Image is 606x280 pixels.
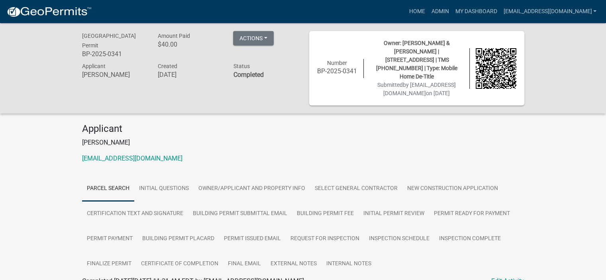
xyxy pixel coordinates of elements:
[310,176,402,202] a: Select General Contractor
[82,201,188,227] a: Certification Text and Signature
[82,155,182,162] a: [EMAIL_ADDRESS][DOMAIN_NAME]
[82,33,136,49] span: [GEOGRAPHIC_DATA] Permit
[500,4,600,19] a: [EMAIL_ADDRESS][DOMAIN_NAME]
[377,82,456,96] span: Submitted on [DATE]
[82,71,146,78] h6: [PERSON_NAME]
[434,226,506,252] a: Inspection Complete
[82,138,524,147] p: [PERSON_NAME]
[292,201,359,227] a: Building Permit Fee
[223,251,266,277] a: Final Email
[286,226,364,252] a: Request for Inspection
[219,226,286,252] a: Permit Issued Email
[136,251,223,277] a: Certificate of Completion
[376,40,457,80] span: Owner: [PERSON_NAME] & [PERSON_NAME] | [STREET_ADDRESS] | TMS [PHONE_NUMBER] | Type: Mobile Home ...
[82,251,136,277] a: Finalize Permit
[82,226,137,252] a: Permit Payment
[134,176,194,202] a: Initial Questions
[233,63,249,69] span: Status
[157,33,190,39] span: Amount Paid
[322,251,376,277] a: Internal Notes
[327,60,347,66] span: Number
[429,201,515,227] a: Permit Ready for Payment
[157,71,221,78] h6: [DATE]
[137,226,219,252] a: Building Permit Placard
[157,41,221,48] h6: $40.00
[233,31,274,45] button: Actions
[194,176,310,202] a: Owner/Applicant and Property Info
[82,123,524,135] h4: Applicant
[157,63,177,69] span: Created
[428,4,452,19] a: Admin
[188,201,292,227] a: Building Permit Submittal Email
[82,63,106,69] span: Applicant
[364,226,434,252] a: Inspection Schedule
[406,4,428,19] a: Home
[383,82,456,96] span: by [EMAIL_ADDRESS][DOMAIN_NAME]
[452,4,500,19] a: My Dashboard
[82,176,134,202] a: Parcel search
[359,201,429,227] a: Initial Permit Review
[476,48,516,89] img: QR code
[233,71,263,78] strong: Completed
[266,251,322,277] a: External Notes
[317,67,358,75] h6: BP-2025-0341
[402,176,503,202] a: New Construction Application
[82,50,146,58] h6: BP-2025-0341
